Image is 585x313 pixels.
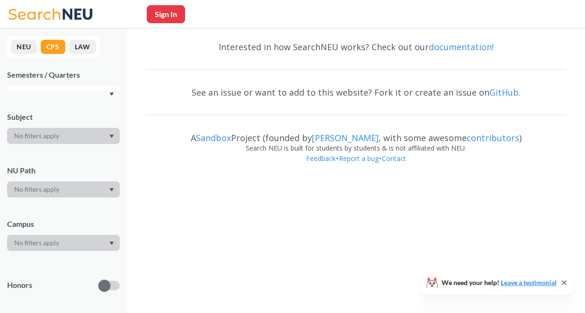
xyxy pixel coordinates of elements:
[109,241,114,245] svg: Dropdown arrow
[7,235,120,251] div: Dropdown arrow
[467,132,519,143] a: contributors
[501,278,557,286] a: Leave a testimonial
[196,132,231,143] a: Sandbox
[146,79,566,106] div: See an issue or want to add to this website? Fork it or create an issue on .
[381,154,407,163] a: Contact
[146,143,566,153] div: Search NEU is built for students by students & is not affiliated with NEU.
[146,124,566,143] div: A Project (founded by , with some awesome )
[7,280,32,291] p: Honors
[306,154,336,163] a: Feedback
[429,41,494,53] a: documentation!
[146,153,566,178] div: • •
[7,219,120,229] div: Campus
[7,128,120,144] div: Dropdown arrow
[11,40,37,54] button: NEU
[147,5,185,23] button: Sign In
[7,165,120,176] div: NU Path
[109,92,114,96] svg: Dropdown arrow
[146,33,566,61] div: Interested in how SearchNEU works? Check out our
[442,279,557,286] span: We need your help!
[109,188,114,192] svg: Dropdown arrow
[7,112,120,122] div: Subject
[41,40,65,54] button: CPS
[69,40,96,54] button: LAW
[338,154,379,163] a: Report a bug
[109,134,114,138] svg: Dropdown arrow
[7,70,120,80] div: Semesters / Quarters
[312,132,379,143] a: [PERSON_NAME]
[7,181,120,197] div: Dropdown arrow
[489,87,519,98] a: GitHub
